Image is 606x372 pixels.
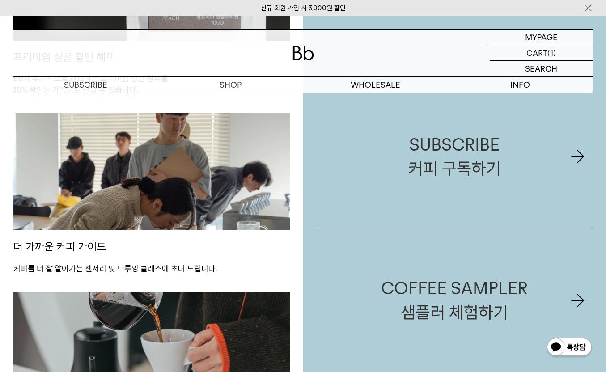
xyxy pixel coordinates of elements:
p: 더 가까운 커피 가이드 [13,230,290,263]
a: COFFEE SAMPLER샘플러 체험하기 [318,228,592,372]
a: SUBSCRIBE [13,77,158,93]
p: MYPAGE [525,30,558,45]
p: CART [526,45,547,60]
p: WHOLESALE [303,77,448,93]
p: 커피를 더 잘 알아가는 센서리 및 브루잉 클래스에 초대 드립니다. [13,263,290,274]
p: (1) [547,45,556,60]
img: 로고 [292,46,314,60]
img: 커스텀 가능한 구독 [13,113,290,230]
a: MYPAGE [490,30,593,45]
a: SHOP [158,77,303,93]
a: CART (1) [490,45,593,61]
a: SUBSCRIBE커피 구독하기 [318,85,592,228]
div: COFFEE SAMPLER 샘플러 체험하기 [381,276,528,324]
a: 신규 회원 가입 시 3,000원 할인 [261,4,346,12]
img: 카카오톡 채널 1:1 채팅 버튼 [546,337,593,359]
p: SEARCH [525,61,557,76]
div: SUBSCRIBE 커피 구독하기 [408,133,501,180]
p: INFO [448,77,593,93]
